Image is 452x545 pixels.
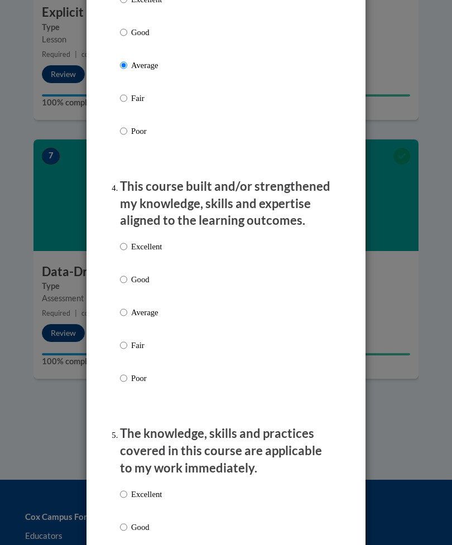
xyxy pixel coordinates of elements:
p: Excellent [131,488,162,500]
input: Average [120,59,127,71]
p: Good [131,521,162,533]
p: Good [131,273,162,286]
input: Good [120,26,127,38]
p: Good [131,26,162,38]
p: Fair [131,339,162,351]
p: Average [131,306,162,319]
p: Average [131,59,162,71]
p: Excellent [131,240,162,253]
input: Average [120,306,127,319]
input: Poor [120,372,127,384]
input: Good [120,521,127,533]
p: The knowledge, skills and practices covered in this course are applicable to my work immediately. [120,425,332,476]
input: Excellent [120,240,127,253]
p: Poor [131,372,162,384]
input: Fair [120,339,127,351]
p: This course built and/or strengthened my knowledge, skills and expertise aligned to the learning ... [120,178,332,229]
p: Fair [131,92,162,104]
input: Poor [120,125,127,137]
input: Fair [120,92,127,104]
input: Excellent [120,488,127,500]
input: Good [120,273,127,286]
p: Poor [131,125,162,137]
